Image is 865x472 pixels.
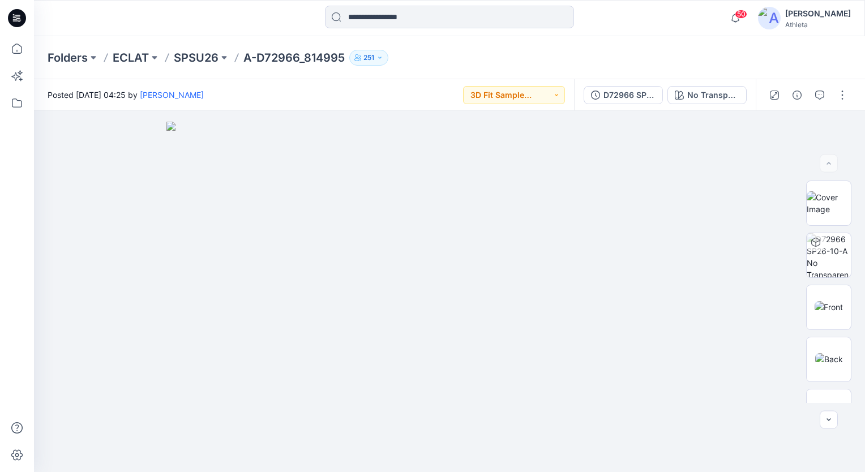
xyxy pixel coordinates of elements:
img: eyJhbGciOiJIUzI1NiIsImtpZCI6IjAiLCJzbHQiOiJzZXMiLCJ0eXAiOiJKV1QifQ.eyJkYXRhIjp7InR5cGUiOiJzdG9yYW... [166,122,733,472]
span: Posted [DATE] 04:25 by [48,89,204,101]
img: Front [815,301,843,313]
div: D72966 SP26-10-A [603,89,656,101]
div: [PERSON_NAME] [785,7,851,20]
button: D72966 SP26-10-A [584,86,663,104]
p: 251 [363,52,374,64]
a: [PERSON_NAME] [140,90,204,100]
span: 50 [735,10,747,19]
button: No Transparency [667,86,747,104]
button: Details [788,86,806,104]
button: 251 [349,50,388,66]
p: A-D72966_814995 [243,50,345,66]
a: SPSU26 [174,50,219,66]
div: Athleta [785,20,851,29]
img: Cover Image [807,191,851,215]
div: No Transparency [687,89,739,101]
img: avatar [758,7,781,29]
a: ECLAT [113,50,149,66]
a: Folders [48,50,88,66]
img: D72966 SP26-10-A No Transparency [807,233,851,277]
img: Back [815,353,843,365]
